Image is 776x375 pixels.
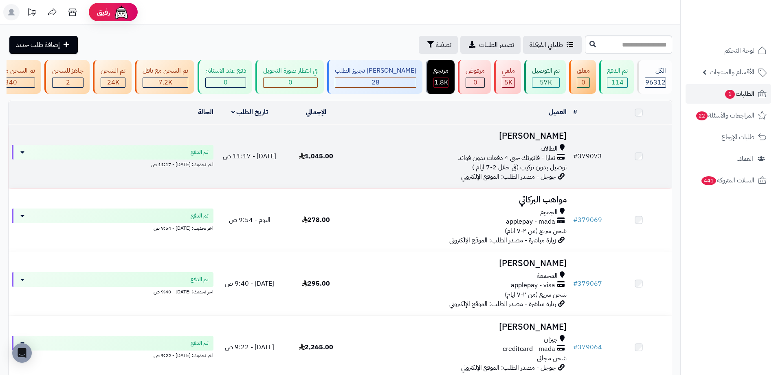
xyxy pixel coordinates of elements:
span: applepay - visa [511,281,555,290]
span: إضافة طلب جديد [16,40,60,50]
span: 0 [581,78,585,87]
span: 0 [224,78,228,87]
span: السلات المتروكة [701,175,754,186]
span: تم الدفع [191,212,209,220]
div: 24020 [101,78,125,87]
span: 114 [611,78,624,87]
span: 2 [66,78,70,87]
a: إضافة طلب جديد [9,36,78,54]
span: الجموم [540,208,558,217]
span: شحن سريع (من ٢-٧ ايام) [505,290,567,300]
span: الأقسام والمنتجات [710,67,754,78]
a: المراجعات والأسئلة22 [686,106,771,125]
span: شحن مجاني [537,353,567,363]
span: تم الدفع [191,275,209,284]
a: طلبات الإرجاع [686,127,771,147]
span: تم الدفع [191,339,209,347]
a: العملاء [686,149,771,169]
a: العميل [549,107,567,117]
div: مرتجع [433,66,448,75]
span: تم الدفع [191,148,209,156]
div: دفع عند الاستلام [205,66,246,75]
span: تمارا - فاتورتك حتى 4 دفعات بدون فوائد [458,153,555,163]
div: اخر تحديث: [DATE] - 9:22 ص [12,351,213,359]
span: 1 [725,90,735,99]
h3: [PERSON_NAME] [352,131,567,141]
span: 28 [372,78,380,87]
a: #379069 [573,215,602,225]
span: # [573,279,578,288]
span: 340 [5,78,17,87]
a: معلق 0 [567,60,598,94]
div: تم الشحن [101,66,125,75]
a: تم التوصيل 57K [523,60,567,94]
a: #379064 [573,342,602,352]
div: ملغي [502,66,515,75]
span: اليوم - 9:54 ص [229,215,270,225]
a: جاهز للشحن 2 [43,60,91,94]
a: الطلبات1 [686,84,771,104]
h3: [PERSON_NAME] [352,322,567,332]
div: 0 [577,78,589,87]
span: زيارة مباشرة - مصدر الطلب: الموقع الإلكتروني [449,299,556,309]
span: المراجعات والأسئلة [695,110,754,121]
span: [DATE] - 11:17 ص [223,151,276,161]
button: تصفية [419,36,458,54]
a: الحالة [198,107,213,117]
a: [PERSON_NAME] تجهيز الطلب 28 [325,60,424,94]
a: مرفوض 0 [456,60,492,94]
a: # [573,107,577,117]
span: المجمعة [537,271,558,281]
span: 0 [288,78,292,87]
span: 5K [504,78,512,87]
span: تصدير الطلبات [479,40,514,50]
a: تصدير الطلبات [460,36,521,54]
h3: [PERSON_NAME] [352,259,567,268]
div: تم التوصيل [532,66,560,75]
span: 0 [473,78,477,87]
a: طلباتي المُوكلة [523,36,582,54]
div: 28 [335,78,416,87]
div: 2 [53,78,83,87]
div: 0 [264,78,317,87]
div: معلق [577,66,590,75]
a: الإجمالي [306,107,326,117]
a: في انتظار صورة التحويل 0 [254,60,325,94]
div: 4996 [502,78,514,87]
div: مرفوض [466,66,485,75]
a: لوحة التحكم [686,41,771,60]
span: جوجل - مصدر الطلب: الموقع الإلكتروني [461,172,556,182]
div: 56966 [532,78,559,87]
div: [PERSON_NAME] تجهيز الطلب [335,66,416,75]
a: مرتجع 1.8K [424,60,456,94]
div: الكل [645,66,666,75]
span: [DATE] - 9:22 ص [225,342,274,352]
a: السلات المتروكة441 [686,171,771,190]
span: 57K [540,78,552,87]
img: ai-face.png [113,4,130,20]
span: جوجل - مصدر الطلب: الموقع الإلكتروني [461,363,556,373]
div: 0 [466,78,484,87]
a: #379067 [573,279,602,288]
span: # [573,151,578,161]
span: 7.2K [158,78,172,87]
span: 22 [696,111,708,120]
a: تم الشحن 24K [91,60,133,94]
a: تاريخ الطلب [231,107,268,117]
div: تم الشحن مع ناقل [143,66,188,75]
h3: مواهب البركاتي [352,195,567,204]
div: 1836 [434,78,448,87]
span: 295.00 [302,279,330,288]
span: شحن سريع (من ٢-٧ ايام) [505,226,567,236]
span: جيزان [544,335,558,344]
div: Open Intercom Messenger [12,343,32,363]
span: [DATE] - 9:40 ص [225,279,274,288]
div: جاهز للشحن [52,66,84,75]
span: 1.8K [434,78,448,87]
div: اخر تحديث: [DATE] - 9:40 ص [12,287,213,295]
div: اخر تحديث: [DATE] - 11:17 ص [12,160,213,168]
span: 1,045.00 [299,151,333,161]
span: # [573,215,578,225]
div: 114 [607,78,627,87]
a: دفع عند الاستلام 0 [196,60,254,94]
